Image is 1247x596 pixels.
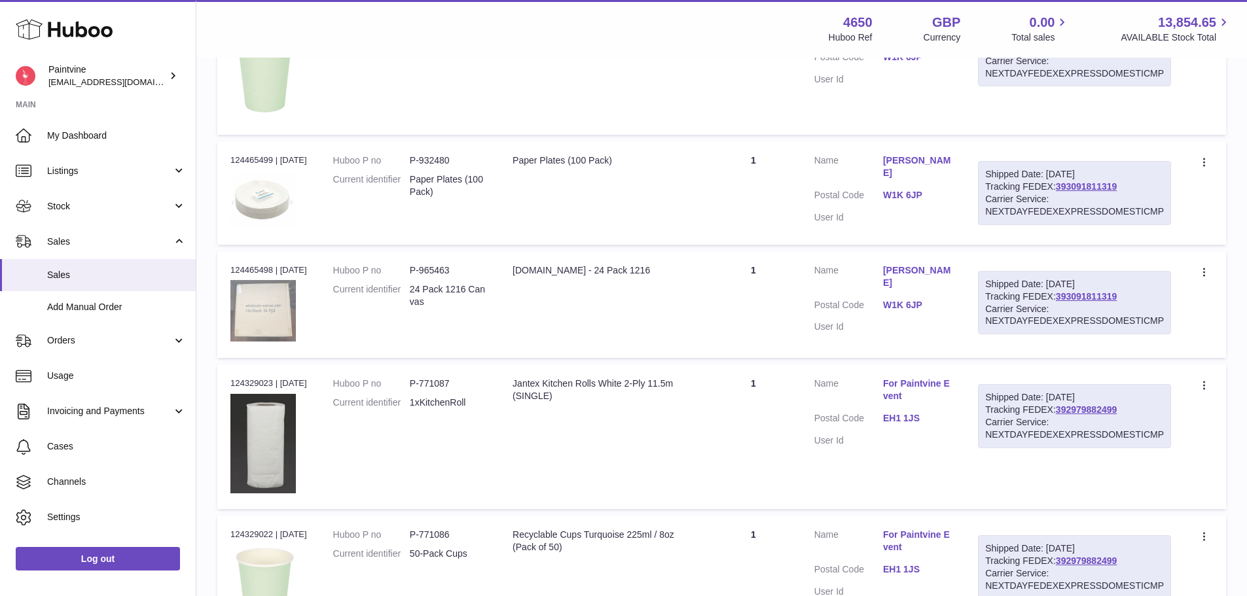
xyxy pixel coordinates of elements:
[843,14,873,31] strong: 4650
[47,200,172,213] span: Stock
[47,405,172,417] span: Invoicing and Payments
[978,271,1171,335] div: Tracking FEDEX:
[829,31,873,44] div: Huboo Ref
[985,542,1164,555] div: Shipped Date: [DATE]
[47,165,172,177] span: Listings
[985,55,1164,80] div: Carrier Service: NEXTDAYFEDEXEXPRESSDOMESTICMP
[230,377,307,389] div: 124329023 | [DATE]
[1011,14,1070,44] a: 0.00 Total sales
[883,563,952,576] a: EH1 1JS
[333,264,410,277] dt: Huboo P no
[814,299,883,315] dt: Postal Code
[985,168,1164,181] div: Shipped Date: [DATE]
[47,334,172,347] span: Orders
[47,269,186,281] span: Sales
[410,377,486,390] dd: P-771087
[513,377,693,402] div: Jantex Kitchen Rolls White 2-Ply 11.5m (SINGLE)
[924,31,961,44] div: Currency
[16,66,35,86] img: euan@paintvine.co.uk
[1158,14,1216,31] span: 13,854.65
[1121,14,1231,44] a: 13,854.65 AVAILABLE Stock Total
[47,130,186,142] span: My Dashboard
[814,434,883,447] dt: User Id
[410,529,486,541] dd: P-771086
[932,14,960,31] strong: GBP
[230,280,296,342] img: 46501747297401.png
[333,396,410,409] dt: Current identifier
[48,63,166,88] div: Paintvine
[814,264,883,292] dt: Name
[47,370,186,382] span: Usage
[706,141,801,245] td: 1
[333,283,410,308] dt: Current identifier
[985,416,1164,441] div: Carrier Service: NEXTDAYFEDEXEXPRESSDOMESTICMP
[883,299,952,311] a: W1K 6JP
[814,529,883,557] dt: Name
[814,377,883,406] dt: Name
[410,154,486,167] dd: P-932480
[978,384,1171,448] div: Tracking FEDEX:
[48,77,192,87] span: [EMAIL_ADDRESS][DOMAIN_NAME]
[1056,555,1117,566] a: 392979882499
[230,154,307,166] div: 124465499 | [DATE]
[410,548,486,560] dd: 50-Pack Cups
[985,567,1164,592] div: Carrier Service: NEXTDAYFEDEXEXPRESSDOMESTICMP
[513,154,693,167] div: Paper Plates (100 Pack)
[985,303,1164,328] div: Carrier Service: NEXTDAYFEDEXEXPRESSDOMESTICMP
[883,529,952,553] a: For Paintvine Event
[333,548,410,560] dt: Current identifier
[814,211,883,224] dt: User Id
[1121,31,1231,44] span: AVAILABLE Stock Total
[333,154,410,167] dt: Huboo P no
[230,32,296,118] img: 1683653173.png
[410,264,486,277] dd: P-965463
[230,264,307,276] div: 124465498 | [DATE]
[47,236,172,248] span: Sales
[814,189,883,205] dt: Postal Code
[883,189,952,202] a: W1K 6JP
[706,251,801,358] td: 1
[1056,181,1117,192] a: 393091811319
[814,321,883,333] dt: User Id
[47,440,186,453] span: Cases
[1011,31,1070,44] span: Total sales
[814,412,883,428] dt: Postal Code
[883,377,952,402] a: For Paintvine Event
[985,193,1164,218] div: Carrier Service: NEXTDAYFEDEXEXPRESSDOMESTICMP
[16,547,180,570] a: Log out
[883,154,952,179] a: [PERSON_NAME]
[333,529,410,541] dt: Huboo P no
[47,301,186,313] span: Add Manual Order
[883,412,952,425] a: EH1 1JS
[513,264,693,277] div: [DOMAIN_NAME] - 24 Pack 1216
[985,278,1164,290] div: Shipped Date: [DATE]
[706,3,801,135] td: 1
[978,161,1171,225] div: Tracking FEDEX:
[814,154,883,183] dt: Name
[333,173,410,198] dt: Current identifier
[706,364,801,509] td: 1
[410,396,486,409] dd: 1xKitchenRoll
[230,394,296,493] img: 1683653328.png
[814,73,883,86] dt: User Id
[230,171,296,226] img: 1705064039.png
[814,563,883,579] dt: Postal Code
[410,283,486,308] dd: 24 Pack 1216 Canvas
[1056,404,1117,415] a: 392979882499
[230,529,307,540] div: 124329022 | [DATE]
[814,51,883,67] dt: Postal Code
[883,264,952,289] a: [PERSON_NAME]
[1056,291,1117,302] a: 393091811319
[47,476,186,488] span: Channels
[985,391,1164,404] div: Shipped Date: [DATE]
[1030,14,1055,31] span: 0.00
[333,377,410,390] dt: Huboo P no
[513,529,693,553] div: Recyclable Cups Turquoise 225ml / 8oz (Pack of 50)
[410,173,486,198] dd: Paper Plates (100 Pack)
[47,511,186,523] span: Settings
